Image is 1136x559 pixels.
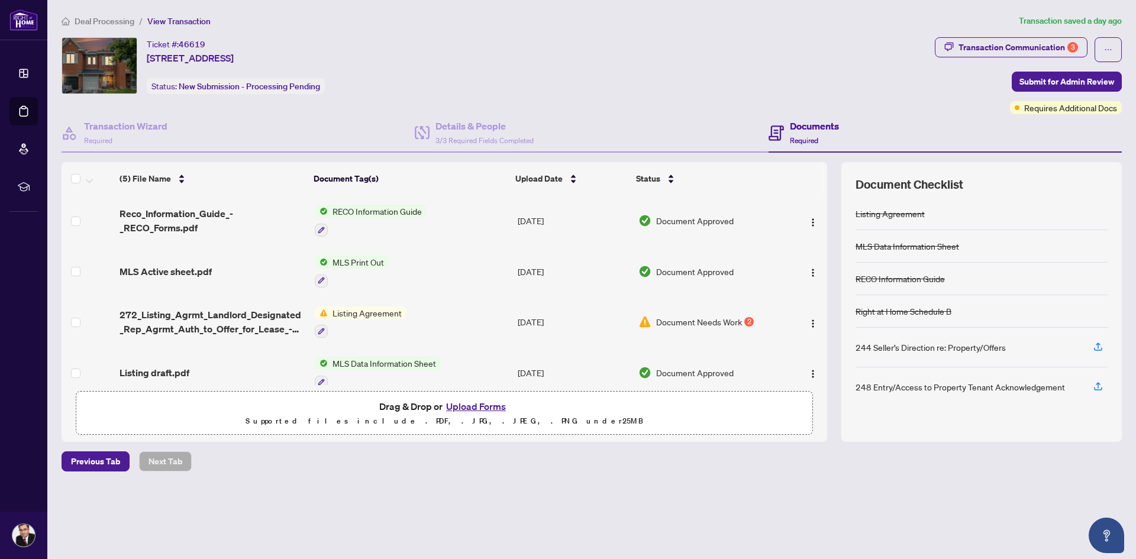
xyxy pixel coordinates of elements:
div: RECO Information Guide [856,272,945,285]
span: home [62,17,70,25]
td: [DATE] [513,347,634,398]
img: IMG-X12317396_1.jpg [62,38,137,93]
span: 3/3 Required Fields Completed [435,136,534,145]
span: Drag & Drop orUpload FormsSupported files include .PDF, .JPG, .JPEG, .PNG under25MB [76,392,812,435]
button: Logo [803,262,822,281]
span: Document Approved [656,214,734,227]
button: Transaction Communication3 [935,37,1087,57]
img: Status Icon [315,357,328,370]
span: Required [84,136,112,145]
div: MLS Data Information Sheet [856,240,959,253]
span: (5) File Name [120,172,171,185]
button: Logo [803,363,822,382]
button: Upload Forms [443,399,509,414]
span: Previous Tab [71,452,120,471]
span: RECO Information Guide [328,205,427,218]
img: Document Status [638,366,651,379]
button: Status IconMLS Data Information Sheet [315,357,441,389]
article: Transaction saved a day ago [1019,14,1122,28]
span: 46619 [179,39,205,50]
img: Status Icon [315,306,328,319]
th: Status [631,162,782,195]
span: MLS Data Information Sheet [328,357,441,370]
span: MLS Active sheet.pdf [120,264,212,279]
div: Transaction Communication [958,38,1078,57]
button: Next Tab [139,451,192,471]
h4: Details & People [435,119,534,133]
div: Ticket #: [147,37,205,51]
span: Upload Date [515,172,563,185]
button: Logo [803,211,822,230]
button: Logo [803,312,822,331]
img: Logo [808,218,818,227]
img: Profile Icon [12,524,35,547]
div: 248 Entry/Access to Property Tenant Acknowledgement [856,380,1065,393]
span: Submit for Admin Review [1019,72,1114,91]
span: Listing draft.pdf [120,366,189,380]
span: Document Approved [656,366,734,379]
p: Supported files include .PDF, .JPG, .JPEG, .PNG under 25 MB [83,414,805,428]
span: Document Checklist [856,176,963,193]
h4: Transaction Wizard [84,119,167,133]
span: View Transaction [147,16,211,27]
span: Deal Processing [75,16,134,27]
button: Status IconRECO Information Guide [315,205,427,237]
td: [DATE] [513,195,634,246]
img: Document Status [638,315,651,328]
img: Document Status [638,214,651,227]
span: [STREET_ADDRESS] [147,51,234,65]
button: Submit for Admin Review [1012,72,1122,92]
div: Status: [147,78,325,94]
h4: Documents [790,119,839,133]
img: Logo [808,268,818,277]
span: Status [636,172,660,185]
span: Requires Additional Docs [1024,101,1117,114]
button: Open asap [1089,518,1124,553]
div: Right at Home Schedule B [856,305,951,318]
td: [DATE] [513,246,634,297]
th: Document Tag(s) [309,162,511,195]
th: (5) File Name [115,162,309,195]
span: ellipsis [1104,46,1112,54]
img: logo [9,9,38,31]
span: Document Approved [656,265,734,278]
span: Listing Agreement [328,306,406,319]
img: Document Status [638,265,651,278]
span: Document Needs Work [656,315,742,328]
div: 2 [744,317,754,327]
span: Reco_Information_Guide_-_RECO_Forms.pdf [120,206,305,235]
span: Required [790,136,818,145]
button: Status IconMLS Print Out [315,256,389,287]
div: Listing Agreement [856,207,925,220]
button: Previous Tab [62,451,130,471]
th: Upload Date [511,162,631,195]
span: New Submission - Processing Pending [179,81,320,92]
img: Status Icon [315,205,328,218]
span: Drag & Drop or [379,399,509,414]
img: Status Icon [315,256,328,269]
td: [DATE] [513,297,634,348]
div: 3 [1067,42,1078,53]
li: / [139,14,143,28]
img: Logo [808,369,818,379]
button: Status IconListing Agreement [315,306,406,338]
img: Logo [808,319,818,328]
span: 272_Listing_Agrmt_Landlord_Designated_Rep_Agrmt_Auth_to_Offer_for_Lease_-_PropTx-[PERSON_NAME].pdf [120,308,305,336]
span: MLS Print Out [328,256,389,269]
div: 244 Seller’s Direction re: Property/Offers [856,341,1006,354]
